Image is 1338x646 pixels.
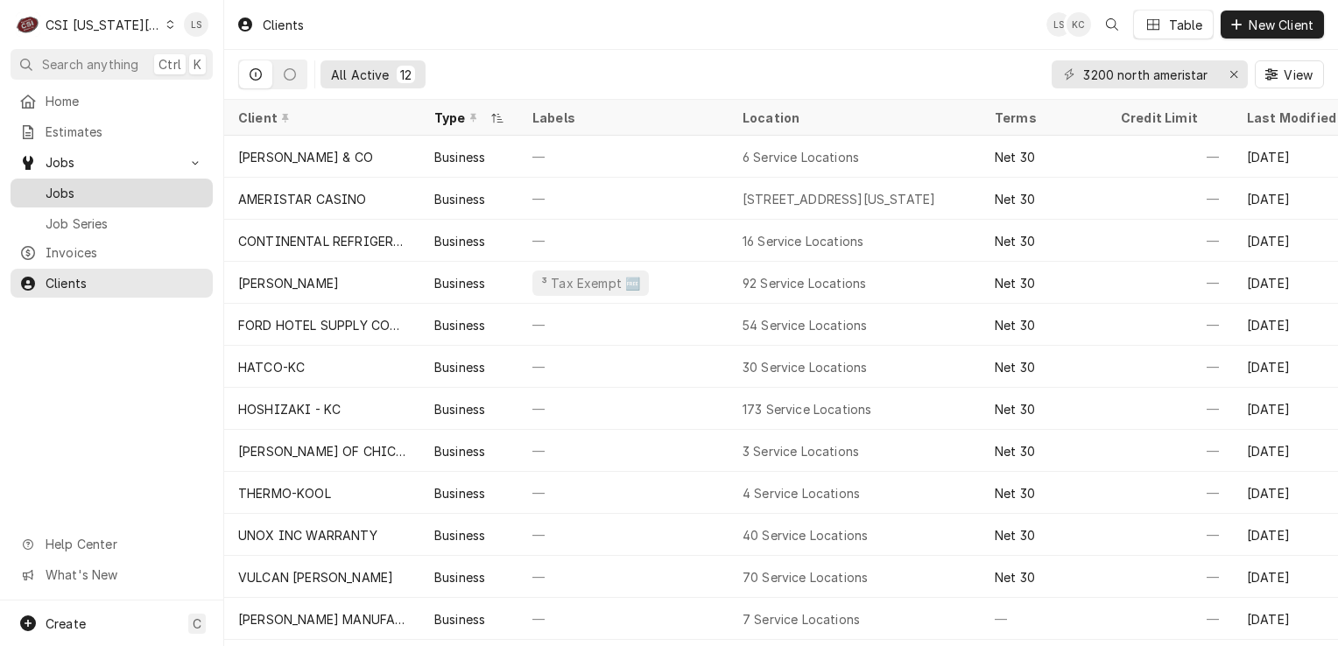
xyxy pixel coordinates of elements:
[238,148,373,166] div: [PERSON_NAME] & CO
[184,12,208,37] div: LS
[1067,12,1091,37] div: KC
[11,269,213,298] a: Clients
[11,179,213,207] a: Jobs
[434,109,487,127] div: Type
[1107,598,1233,640] div: —
[539,274,642,292] div: ³ Tax Exempt 🆓
[46,274,204,292] span: Clients
[238,316,406,334] div: FORD HOTEL SUPPLY COMPANY
[743,274,866,292] div: 92 Service Locations
[238,442,406,460] div: [PERSON_NAME] OF CHICAGO-KC
[11,148,213,177] a: Go to Jobs
[995,232,1035,250] div: Net 30
[995,148,1035,166] div: Net 30
[238,610,406,628] div: [PERSON_NAME] MANUFACTURING CO
[42,55,138,74] span: Search anything
[238,568,393,586] div: VULCAN [PERSON_NAME]
[16,12,40,37] div: C
[238,190,367,208] div: AMERISTAR CASINO
[518,136,729,178] div: —
[743,484,860,502] div: 4 Service Locations
[46,616,86,631] span: Create
[995,316,1035,334] div: Net 30
[532,109,715,127] div: Labels
[434,316,485,334] div: Business
[46,214,204,233] span: Job Series
[11,238,213,267] a: Invoices
[518,346,729,388] div: —
[743,568,868,586] div: 70 Service Locations
[238,358,305,376] div: HATCO-KC
[1067,12,1091,37] div: Kelly Christen's Avatar
[238,400,341,418] div: HOSHIZAKI - KC
[981,598,1107,640] div: —
[46,123,204,141] span: Estimates
[46,184,204,202] span: Jobs
[1121,109,1215,127] div: Credit Limit
[1245,16,1317,34] span: New Client
[743,526,868,544] div: 40 Service Locations
[518,472,729,514] div: —
[434,274,485,292] div: Business
[46,243,204,262] span: Invoices
[995,568,1035,586] div: Net 30
[1107,220,1233,262] div: —
[158,55,181,74] span: Ctrl
[434,358,485,376] div: Business
[995,358,1035,376] div: Net 30
[1046,12,1071,37] div: Lindsay Stover's Avatar
[743,442,859,460] div: 3 Service Locations
[238,484,331,502] div: THERMO-KOOL
[46,153,178,172] span: Jobs
[1107,304,1233,346] div: —
[1280,66,1316,84] span: View
[238,526,377,544] div: UNOX INC WARRANTY
[1107,136,1233,178] div: —
[1107,514,1233,556] div: —
[518,220,729,262] div: —
[1046,12,1071,37] div: LS
[11,209,213,238] a: Job Series
[331,66,390,84] div: All Active
[995,400,1035,418] div: Net 30
[11,87,213,116] a: Home
[743,358,867,376] div: 30 Service Locations
[434,190,485,208] div: Business
[743,610,860,628] div: 7 Service Locations
[1107,178,1233,220] div: —
[518,304,729,346] div: —
[400,66,412,84] div: 12
[238,232,406,250] div: CONTINENTAL REFRIGERATION
[46,565,202,584] span: What's New
[238,274,339,292] div: [PERSON_NAME]
[743,190,935,208] div: [STREET_ADDRESS][US_STATE]
[518,514,729,556] div: —
[434,232,485,250] div: Business
[1107,388,1233,430] div: —
[1221,11,1324,39] button: New Client
[434,568,485,586] div: Business
[995,442,1035,460] div: Net 30
[46,92,204,110] span: Home
[11,49,213,80] button: Search anythingCtrlK
[1098,11,1126,39] button: Open search
[518,598,729,640] div: —
[743,109,967,127] div: Location
[518,556,729,598] div: —
[434,148,485,166] div: Business
[434,442,485,460] div: Business
[518,388,729,430] div: —
[995,190,1035,208] div: Net 30
[1107,556,1233,598] div: —
[194,55,201,74] span: K
[743,316,867,334] div: 54 Service Locations
[11,560,213,589] a: Go to What's New
[1083,60,1215,88] input: Keyword search
[11,530,213,558] a: Go to Help Center
[16,12,40,37] div: CSI Kansas City's Avatar
[46,16,161,34] div: CSI [US_STATE][GEOGRAPHIC_DATA]
[434,484,485,502] div: Business
[518,430,729,472] div: —
[1169,16,1203,34] div: Table
[995,526,1035,544] div: Net 30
